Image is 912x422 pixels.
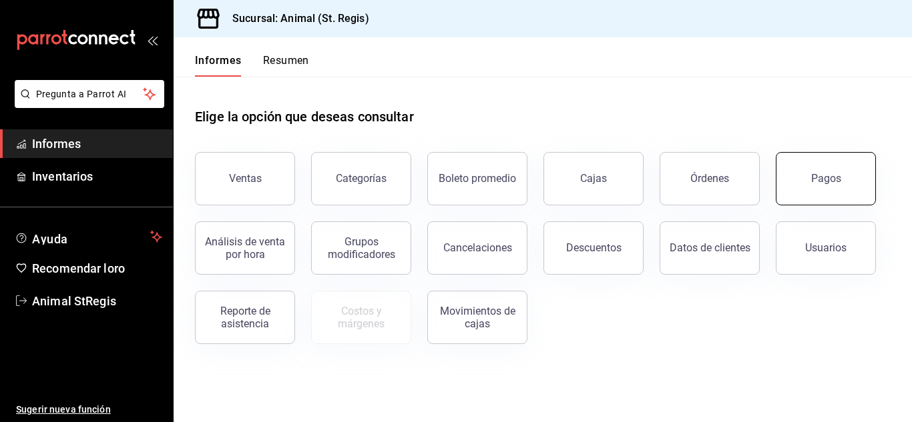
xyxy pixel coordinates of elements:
font: Categorías [336,172,387,185]
button: Cancelaciones [427,221,527,275]
button: Descuentos [543,221,644,275]
font: Descuentos [566,241,622,254]
font: Órdenes [690,172,729,185]
font: Análisis de venta por hora [205,235,285,261]
font: Sugerir nueva función [16,404,111,415]
font: Usuarios [805,241,847,254]
font: Recomendar loro [32,261,125,275]
font: Animal StRegis [32,294,116,308]
a: Pregunta a Parrot AI [9,97,164,111]
font: Resumen [263,54,309,67]
button: Movimientos de cajas [427,291,527,344]
button: Pagos [776,152,876,205]
font: Ayuda [32,232,68,246]
font: Pagos [811,172,841,185]
font: Cancelaciones [443,241,512,254]
font: Sucursal: Animal (St. Regis) [232,12,369,25]
font: Reporte de asistencia [220,305,270,330]
button: Ventas [195,152,295,205]
button: Reporte de asistencia [195,291,295,344]
button: Análisis de venta por hora [195,221,295,275]
button: Boleto promedio [427,152,527,205]
font: Boleto promedio [439,172,516,185]
font: Inventarios [32,169,93,183]
button: Contrata inventarios para ver este informe [311,291,411,344]
font: Informes [195,54,242,67]
font: Ventas [229,172,262,185]
a: Cajas [543,152,644,205]
font: Movimientos de cajas [440,305,515,330]
button: Órdenes [660,152,760,205]
button: Grupos modificadores [311,221,411,275]
button: Categorías [311,152,411,205]
font: Costos y márgenes [338,305,385,330]
font: Pregunta a Parrot AI [36,89,127,99]
button: abrir_cajón_menú [147,35,158,45]
div: pestañas de navegación [195,53,309,77]
button: Pregunta a Parrot AI [15,80,164,108]
button: Datos de clientes [660,221,760,275]
font: Informes [32,137,81,151]
font: Datos de clientes [670,241,750,254]
font: Grupos modificadores [328,235,395,261]
font: Elige la opción que deseas consultar [195,109,414,125]
font: Cajas [580,172,608,185]
button: Usuarios [776,221,876,275]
